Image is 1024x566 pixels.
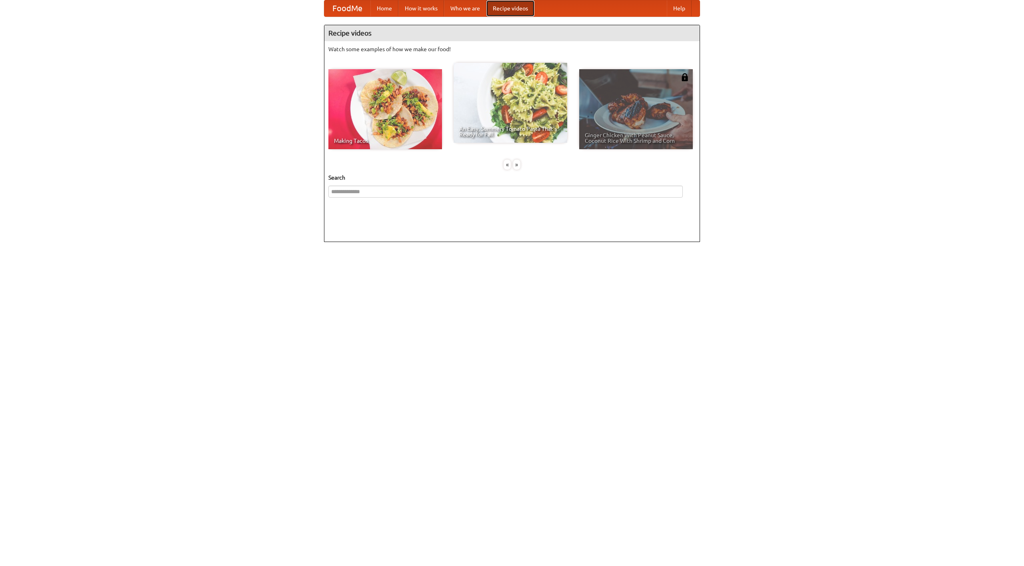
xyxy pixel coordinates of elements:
a: Home [370,0,398,16]
img: 483408.png [681,73,689,81]
p: Watch some examples of how we make our food! [328,45,696,53]
a: FoodMe [324,0,370,16]
a: An Easy, Summery Tomato Pasta That's Ready for Fall [454,63,567,143]
a: How it works [398,0,444,16]
a: Making Tacos [328,69,442,149]
span: An Easy, Summery Tomato Pasta That's Ready for Fall [459,126,562,137]
h5: Search [328,174,696,182]
div: » [513,160,520,170]
a: Help [667,0,692,16]
a: Recipe videos [486,0,534,16]
h4: Recipe videos [324,25,700,41]
a: Who we are [444,0,486,16]
div: « [504,160,511,170]
span: Making Tacos [334,138,436,144]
